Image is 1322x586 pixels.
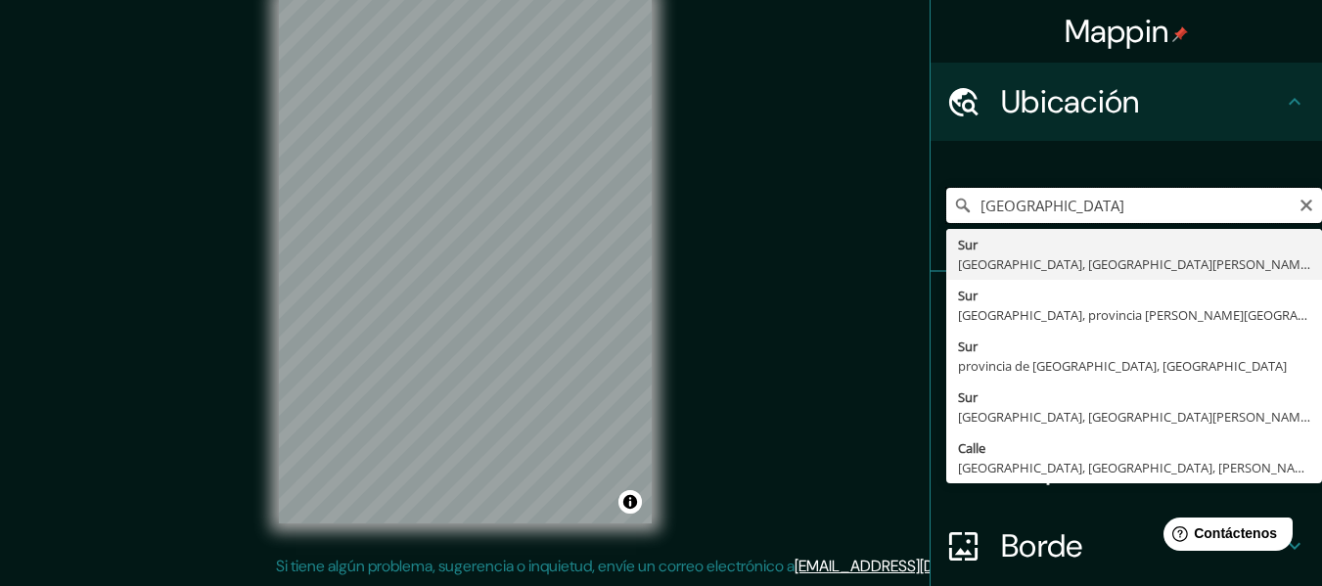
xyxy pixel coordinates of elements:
[795,556,1036,576] a: [EMAIL_ADDRESS][DOMAIN_NAME]
[958,388,978,406] font: Sur
[958,236,978,253] font: Sur
[276,556,795,576] font: Si tiene algún problema, sugerencia o inquietud, envíe un correo electrónico a
[931,63,1322,141] div: Ubicación
[1001,525,1083,566] font: Borde
[1172,26,1188,42] img: pin-icon.png
[958,439,985,457] font: Calle
[958,287,978,304] font: Sur
[931,507,1322,585] div: Borde
[931,428,1322,507] div: Disposición
[931,272,1322,350] div: Patas
[1065,11,1169,52] font: Mappin
[1299,195,1314,213] button: Claro
[958,357,1287,375] font: provincia de [GEOGRAPHIC_DATA], [GEOGRAPHIC_DATA]
[931,350,1322,428] div: Estilo
[946,188,1322,223] input: Elige tu ciudad o zona
[1148,510,1300,564] iframe: Lanzador de widgets de ayuda
[618,490,642,514] button: Activar o desactivar atribución
[958,338,978,355] font: Sur
[1001,81,1140,122] font: Ubicación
